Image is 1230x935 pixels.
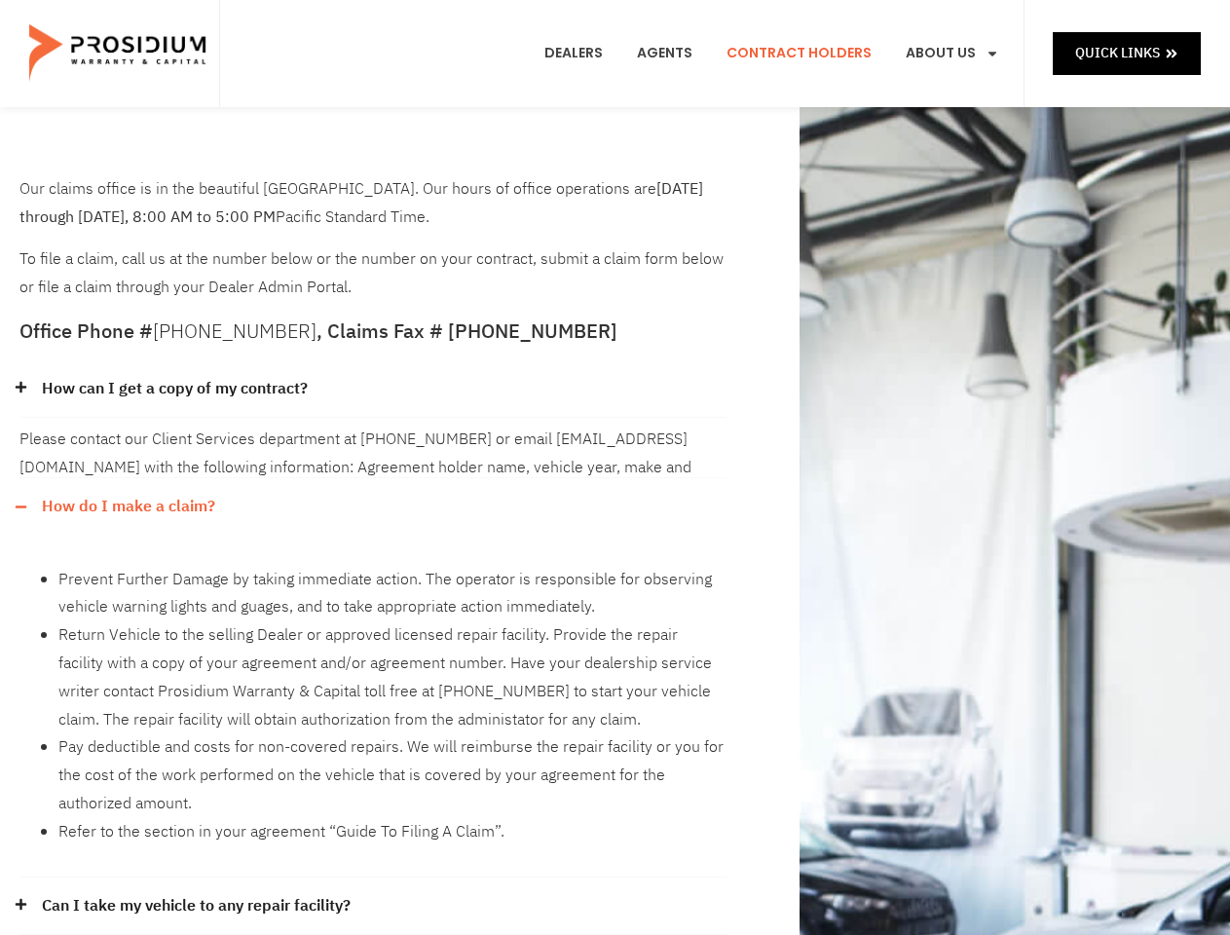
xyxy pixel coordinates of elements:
[19,478,727,536] div: How do I make a claim?
[58,621,727,733] li: Return Vehicle to the selling Dealer or approved licensed repair facility. Provide the repair fac...
[42,493,215,521] a: How do I make a claim?
[58,818,727,846] li: Refer to the section in your agreement “Guide To Filing A Claim”.
[19,175,727,232] p: Our claims office is in the beautiful [GEOGRAPHIC_DATA]. Our hours of office operations are Pacif...
[19,536,727,878] div: How do I make a claim?
[891,18,1014,90] a: About Us
[58,733,727,817] li: Pay deductible and costs for non-covered repairs. We will reimburse the repair facility or you fo...
[19,175,727,302] div: To file a claim, call us at the number below or the number on your contract, submit a claim form ...
[19,360,727,419] div: How can I get a copy of my contract?
[622,18,707,90] a: Agents
[712,18,886,90] a: Contract Holders
[1075,41,1160,65] span: Quick Links
[530,18,617,90] a: Dealers
[1053,32,1201,74] a: Quick Links
[58,566,727,622] li: Prevent Further Damage by taking immediate action. The operator is responsible for observing vehi...
[42,375,308,403] a: How can I get a copy of my contract?
[153,317,317,346] a: [PHONE_NUMBER]
[19,177,703,229] b: [DATE] through [DATE], 8:00 AM to 5:00 PM
[530,18,1014,90] nav: Menu
[19,418,727,477] div: How can I get a copy of my contract?
[42,892,351,920] a: Can I take my vehicle to any repair facility?
[19,321,727,341] h5: Office Phone # , Claims Fax # [PHONE_NUMBER]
